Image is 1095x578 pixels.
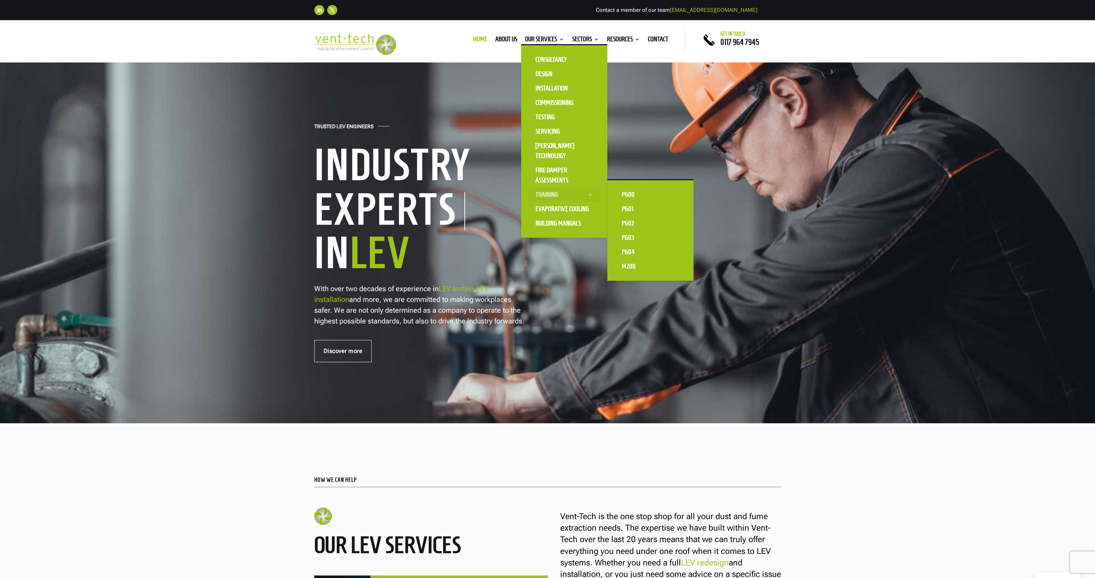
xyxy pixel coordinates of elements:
a: 0117 964 7945 [720,38,759,46]
h1: Experts [314,192,465,230]
a: Building Manuals [528,216,600,230]
h1: Industry [314,142,537,191]
a: P600 [614,187,686,202]
a: Contact [648,37,668,45]
a: LEV installation [314,284,488,304]
a: About us [495,37,517,45]
a: Follow on X [327,5,337,15]
a: Consultancy [528,52,600,67]
a: Evaporative Cooling [528,202,600,216]
a: LEV redesign [681,558,729,568]
span: Get in touch [720,31,745,37]
a: Testing [528,110,600,124]
a: P603 [614,230,686,245]
a: Training [528,187,600,202]
a: Installation [528,81,600,95]
a: [EMAIL_ADDRESS][DOMAIN_NAME] [670,7,757,13]
a: Design [528,67,600,81]
a: Commissioning [528,95,600,110]
h2: Our LEV services [314,533,469,561]
a: LEV testing [439,284,474,293]
a: P601 [614,202,686,216]
a: Home [473,37,487,45]
span: Contact a member of our team [596,7,757,13]
img: 2023-09-27T08_35_16.549ZVENT-TECH---Clear-background [314,34,396,55]
a: Fire Damper Assessments [528,163,600,187]
p: With over two decades of experience in , and more, we are committed to making workplaces safer. W... [314,283,526,326]
a: Sectors [572,37,599,45]
a: Servicing [528,124,600,139]
h4: Trusted LEV Engineers [314,123,373,133]
a: [PERSON_NAME] Technology [528,139,600,163]
span: LEV [350,229,410,276]
h1: In [314,230,537,279]
a: Follow on LinkedIn [314,5,324,15]
a: P602 [614,216,686,230]
a: Resources [607,37,640,45]
a: Discover more [314,340,372,362]
p: HOW WE CAN HELP [314,477,781,483]
a: Our Services [525,37,564,45]
a: M200 [614,259,686,274]
a: P604 [614,245,686,259]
